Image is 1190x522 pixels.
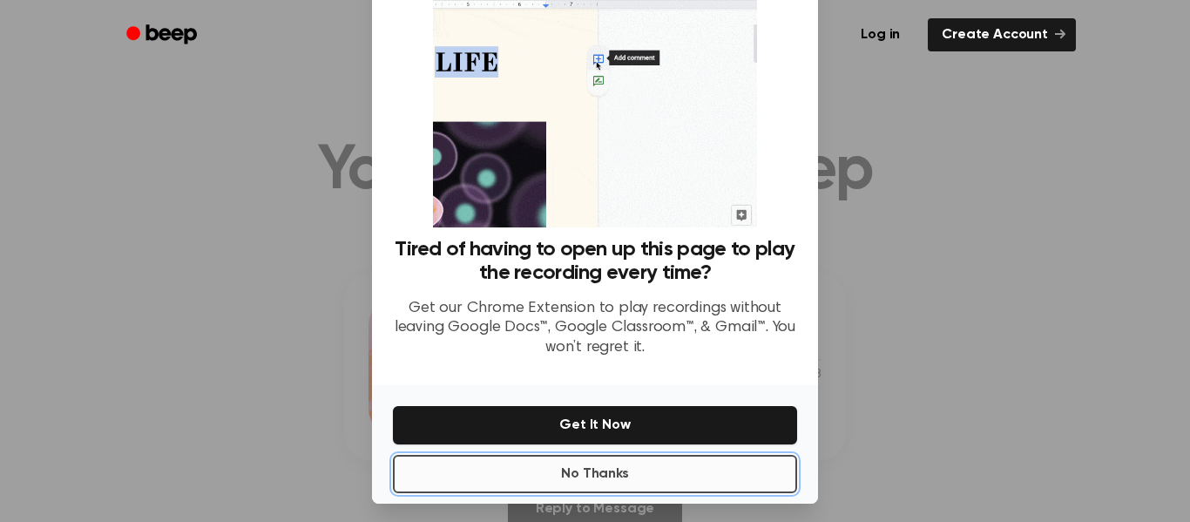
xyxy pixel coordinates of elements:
button: No Thanks [393,455,797,493]
h3: Tired of having to open up this page to play the recording every time? [393,238,797,285]
p: Get our Chrome Extension to play recordings without leaving Google Docs™, Google Classroom™, & Gm... [393,299,797,358]
a: Beep [114,18,213,52]
button: Get It Now [393,406,797,444]
a: Log in [843,15,917,55]
a: Create Account [928,18,1076,51]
